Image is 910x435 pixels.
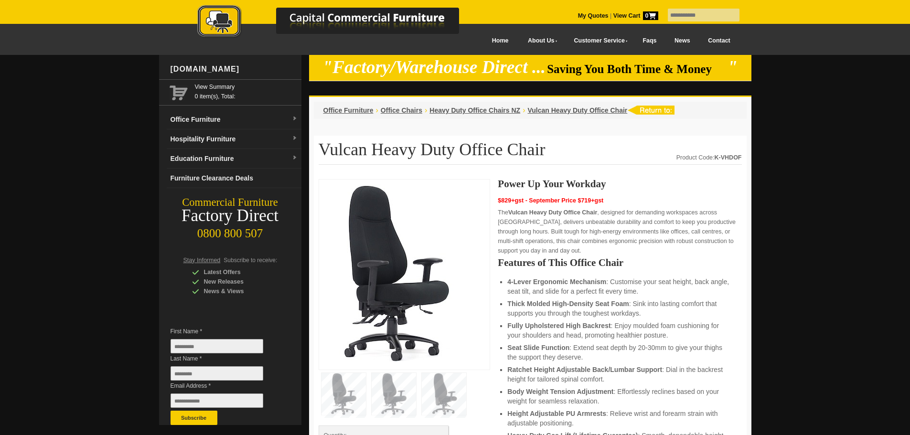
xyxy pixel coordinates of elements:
[323,106,374,114] a: Office Furniture
[195,82,298,100] span: 0 item(s), Total:
[195,82,298,92] a: View Summary
[192,277,283,286] div: New Releases
[425,106,427,115] li: ›
[715,154,742,161] strong: K-VHDOF
[171,366,263,381] input: Last Name *
[643,11,658,20] span: 0
[498,179,741,189] h2: Power Up Your Workday
[634,30,666,52] a: Faqs
[665,30,699,52] a: News
[171,411,217,425] button: Subscribe
[547,63,726,75] span: Saving You Both Time & Money
[192,267,283,277] div: Latest Offers
[728,57,738,77] em: "
[429,106,520,114] a: Heavy Duty Office Chairs NZ
[699,30,739,52] a: Contact
[507,344,569,351] strong: Seat Slide Function
[319,140,742,165] h1: Vulcan Heavy Duty Office Chair
[507,299,732,318] li: : Sink into lasting comfort that supports you through the toughest workdays.
[292,155,298,161] img: dropdown
[508,209,597,216] strong: Vulcan Heavy Duty Office Chair
[507,409,732,428] li: : Relieve wrist and forearm strain with adjustable positioning.
[507,278,606,286] strong: 4-Lever Ergonomic Mechanism
[159,196,301,209] div: Commercial Furniture
[627,106,674,115] img: return to
[563,30,633,52] a: Customer Service
[171,354,278,363] span: Last Name *
[171,393,263,408] input: Email Address *
[507,410,606,417] strong: Height Adjustable PU Armrests
[171,381,278,391] span: Email Address *
[381,106,422,114] a: Office Chairs
[507,366,662,373] strong: Ratchet Height Adjustable Back/Lumbar Support
[527,106,627,114] a: Vulcan Heavy Duty Office Chair
[167,169,301,188] a: Furniture Clearance Deals
[324,184,467,362] img: Vulcan Heavy Duty Office Chair with 180kg capacity, ergonomic 4-lever adjustments, and high-densi...
[498,197,603,204] span: $829+gst - September Price $719+gst
[167,149,301,169] a: Education Furnituredropdown
[171,327,278,336] span: First Name *
[159,222,301,240] div: 0800 800 507
[171,5,505,42] a: Capital Commercial Furniture Logo
[676,153,742,162] div: Product Code:
[613,12,658,19] strong: View Cart
[507,322,610,329] strong: Fully Upholstered High Backrest
[507,365,732,384] li: : Dial in the backrest height for tailored spinal comfort.
[171,339,263,353] input: First Name *
[507,300,629,308] strong: Thick Molded High-Density Seat Foam
[507,388,613,395] strong: Body Weight Tension Adjustment
[183,257,221,264] span: Stay Informed
[224,257,277,264] span: Subscribe to receive:
[523,106,525,115] li: ›
[292,136,298,141] img: dropdown
[376,106,378,115] li: ›
[611,12,658,19] a: View Cart0
[507,387,732,406] li: : Effortlessly reclines based on your weight for seamless relaxation.
[498,208,741,255] p: The , designed for demanding workspaces across [GEOGRAPHIC_DATA], delivers unbeatable durability ...
[507,343,732,362] li: : Extend seat depth by 20-30mm to give your thighs the support they deserve.
[292,116,298,122] img: dropdown
[167,55,301,84] div: [DOMAIN_NAME]
[578,12,609,19] a: My Quotes
[167,129,301,149] a: Hospitality Furnituredropdown
[517,30,563,52] a: About Us
[192,286,283,296] div: News & Views
[171,5,505,40] img: Capital Commercial Furniture Logo
[167,110,301,129] a: Office Furnituredropdown
[322,57,546,77] em: "Factory/Warehouse Direct ...
[498,258,741,267] h2: Features of This Office Chair
[159,209,301,223] div: Factory Direct
[507,321,732,340] li: : Enjoy moulded foam cushioning for your shoulders and head, promoting healthier posture.
[507,277,732,296] li: : Customise your seat height, back angle, seat tilt, and slide for a perfect fit every time.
